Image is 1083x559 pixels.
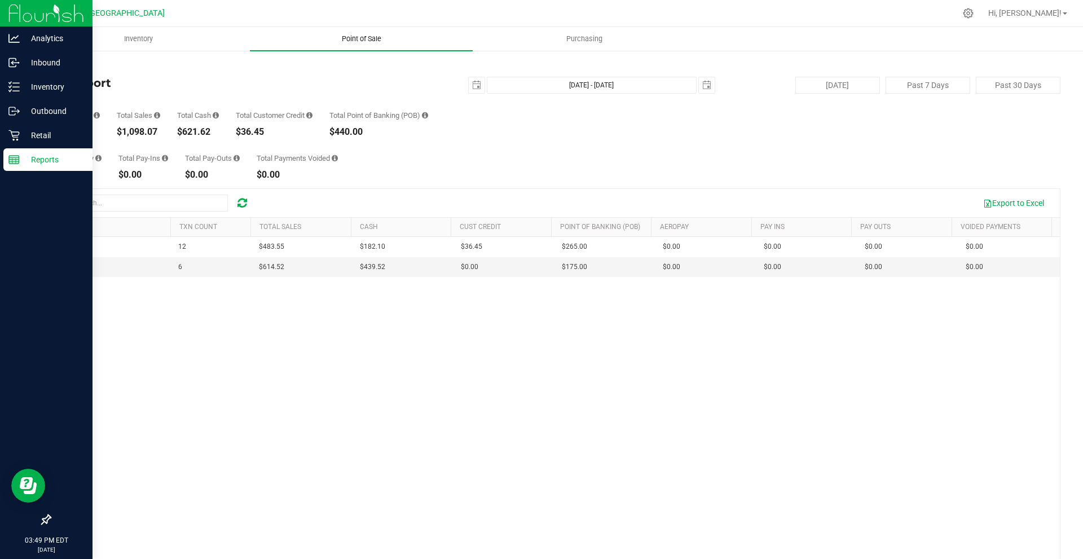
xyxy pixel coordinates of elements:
p: Retail [20,129,87,142]
span: $0.00 [966,241,983,252]
span: $0.00 [764,262,781,272]
i: Count of all successful payment transactions, possibly including voids, refunds, and cash-back fr... [94,112,100,119]
button: Past 7 Days [886,77,970,94]
span: $0.00 [865,262,882,272]
div: $0.00 [257,170,338,179]
a: Total Sales [259,223,301,231]
span: $0.00 [663,262,680,272]
span: 6 [178,262,182,272]
span: Inventory [109,34,168,44]
button: Past 30 Days [976,77,1060,94]
a: Voided Payments [961,223,1020,231]
span: $175.00 [562,262,587,272]
a: TXN Count [179,223,217,231]
p: 03:49 PM EDT [5,535,87,545]
span: $0.00 [663,241,680,252]
span: select [469,77,485,93]
p: [DATE] [5,545,87,554]
span: Point of Sale [327,34,397,44]
a: Purchasing [473,27,695,51]
div: Total Point of Banking (POB) [329,112,428,119]
div: Manage settings [961,8,975,19]
div: Total Cash [177,112,219,119]
button: [DATE] [795,77,880,94]
i: Sum of all cash pay-outs removed from tills within the date range. [234,155,240,162]
span: $36.45 [461,241,482,252]
i: Sum of all successful AeroPay payment transaction amounts for all purchases in the date range. Ex... [95,155,102,162]
div: $1,098.07 [117,127,160,137]
a: AeroPay [660,223,689,231]
div: $0.00 [185,170,240,179]
i: Sum of all cash pay-ins added to tills within the date range. [162,155,168,162]
inline-svg: Inventory [8,81,20,93]
span: Purchasing [551,34,618,44]
span: Hi, [PERSON_NAME]! [988,8,1062,17]
span: $182.10 [360,241,385,252]
span: $439.52 [360,262,385,272]
span: select [699,77,715,93]
p: Inventory [20,80,87,94]
div: Total Payments Voided [257,155,338,162]
span: $614.52 [259,262,284,272]
i: Sum of all successful, non-voided payment transaction amounts (excluding tips and transaction fee... [154,112,160,119]
p: Outbound [20,104,87,118]
inline-svg: Outbound [8,105,20,117]
a: Cash [360,223,378,231]
inline-svg: Retail [8,130,20,141]
span: GA2 - [GEOGRAPHIC_DATA] [65,8,165,18]
iframe: Resource center [11,469,45,503]
a: Pay Outs [860,223,891,231]
div: $0.00 [118,170,168,179]
a: Inventory [27,27,250,51]
div: Total Pay-Outs [185,155,240,162]
i: Sum of all voided payment transaction amounts (excluding tips and transaction fees) within the da... [332,155,338,162]
i: Sum of the successful, non-voided point-of-banking payment transaction amounts, both via payment ... [422,112,428,119]
a: Point of Sale [250,27,473,51]
input: Search... [59,195,228,212]
div: $36.45 [236,127,312,137]
i: Sum of all successful, non-voided payment transaction amounts using account credit as the payment... [306,112,312,119]
a: Pay Ins [760,223,785,231]
span: $0.00 [461,262,478,272]
p: Inbound [20,56,87,69]
div: Total Pay-Ins [118,155,168,162]
a: Point of Banking (POB) [560,223,640,231]
span: $0.00 [865,241,882,252]
span: $0.00 [764,241,781,252]
span: $483.55 [259,241,284,252]
p: Reports [20,153,87,166]
i: Sum of all successful, non-voided cash payment transaction amounts (excluding tips and transactio... [213,112,219,119]
inline-svg: Analytics [8,33,20,44]
div: $440.00 [329,127,428,137]
div: Total Customer Credit [236,112,312,119]
button: Export to Excel [976,193,1051,213]
inline-svg: Reports [8,154,20,165]
span: 12 [178,241,186,252]
inline-svg: Inbound [8,57,20,68]
span: $265.00 [562,241,587,252]
a: Cust Credit [460,223,501,231]
div: Total Sales [117,112,160,119]
p: Analytics [20,32,87,45]
h4: Till Report [50,77,386,89]
span: $0.00 [966,262,983,272]
div: $621.62 [177,127,219,137]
